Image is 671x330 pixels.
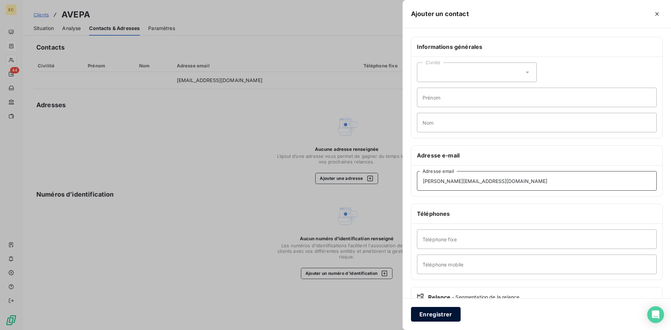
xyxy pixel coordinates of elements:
[411,307,461,322] button: Enregistrer
[417,151,657,160] h6: Adresse e-mail
[452,294,519,301] span: - Segmentation de la relance
[417,113,657,132] input: placeholder
[417,293,657,301] div: Relance
[647,306,664,323] div: Open Intercom Messenger
[417,255,657,274] input: placeholder
[411,9,469,19] h5: Ajouter un contact
[417,229,657,249] input: placeholder
[417,210,657,218] h6: Téléphones
[417,171,657,191] input: placeholder
[417,43,657,51] h6: Informations générales
[417,88,657,107] input: placeholder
